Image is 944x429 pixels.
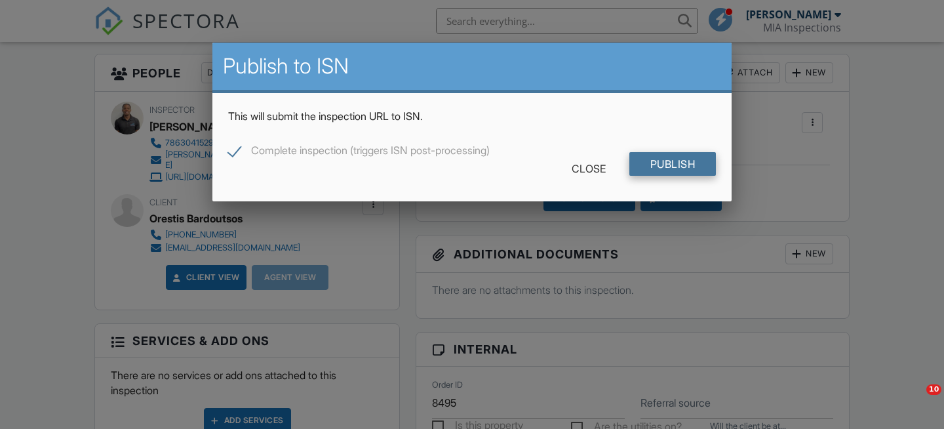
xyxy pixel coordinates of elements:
div: Close [551,157,627,180]
p: This will submit the inspection URL to ISN. [228,109,716,123]
span: 10 [926,384,941,395]
label: Complete inspection (triggers ISN post-processing) [228,144,490,161]
iframe: Intercom live chat [899,384,931,416]
input: Publish [629,152,717,176]
h2: Publish to ISN [223,53,721,79]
